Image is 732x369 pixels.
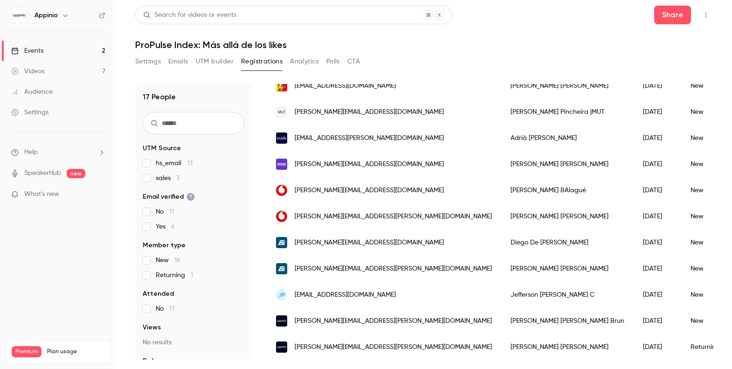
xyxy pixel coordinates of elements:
[501,73,634,99] div: [PERSON_NAME] [PERSON_NAME]
[176,175,180,181] span: 3
[634,151,681,177] div: [DATE]
[276,159,287,170] img: nobraineruniverse.com
[156,271,193,280] span: Returning
[654,6,691,24] button: Share
[11,87,53,97] div: Audience
[156,174,180,183] span: sales
[276,211,287,222] img: vodafone.com
[634,282,681,308] div: [DATE]
[276,185,287,196] img: vodafone.com
[171,223,175,230] span: 6
[24,189,59,199] span: What's new
[501,334,634,360] div: [PERSON_NAME] [PERSON_NAME]
[276,341,287,353] img: appinio.com
[156,256,180,265] span: New
[634,308,681,334] div: [DATE]
[143,91,176,103] h1: 17 People
[347,54,360,69] button: CTA
[94,190,105,199] iframe: Noticeable Trigger
[634,334,681,360] div: [DATE]
[241,54,283,69] button: Registrations
[187,160,193,167] span: 13
[634,177,681,203] div: [DATE]
[295,186,444,195] span: [PERSON_NAME][EMAIL_ADDRESS][DOMAIN_NAME]
[12,346,41,357] span: Premium
[276,263,287,274] img: awwg.com
[295,238,444,248] span: [PERSON_NAME][EMAIL_ADDRESS][DOMAIN_NAME]
[501,203,634,230] div: [PERSON_NAME] [PERSON_NAME]
[24,168,61,178] a: SpeakerHub
[11,67,44,76] div: Videos
[278,291,285,299] span: JP
[35,11,58,20] h6: Appinio
[276,106,287,118] img: mutagency.com
[634,73,681,99] div: [DATE]
[634,203,681,230] div: [DATE]
[326,54,340,69] button: Polls
[143,192,195,202] span: Email verified
[12,8,27,23] img: Appinio
[501,308,634,334] div: [PERSON_NAME] [PERSON_NAME] Brun
[501,256,634,282] div: [PERSON_NAME] [PERSON_NAME]
[143,323,161,332] span: Views
[501,151,634,177] div: [PERSON_NAME] [PERSON_NAME]
[169,209,174,215] span: 11
[295,342,492,352] span: [PERSON_NAME][EMAIL_ADDRESS][PERSON_NAME][DOMAIN_NAME]
[295,290,396,300] span: [EMAIL_ADDRESS][DOMAIN_NAME]
[143,144,181,153] span: UTM Source
[67,169,85,178] span: new
[295,133,444,143] span: [EMAIL_ADDRESS][PERSON_NAME][DOMAIN_NAME]
[156,159,193,168] span: hs_email
[143,10,236,20] div: Search for videos or events
[168,54,188,69] button: Emails
[143,289,174,299] span: Attended
[290,54,319,69] button: Analytics
[295,212,492,222] span: [PERSON_NAME][EMAIL_ADDRESS][PERSON_NAME][DOMAIN_NAME]
[295,160,444,169] span: [PERSON_NAME][EMAIL_ADDRESS][DOMAIN_NAME]
[295,81,396,91] span: [EMAIL_ADDRESS][DOMAIN_NAME]
[156,222,175,231] span: Yes
[143,338,244,347] p: No results
[156,304,175,313] span: No
[501,282,634,308] div: Jefferson [PERSON_NAME] C
[143,241,186,250] span: Member type
[191,272,193,278] span: 1
[501,230,634,256] div: Diego De [PERSON_NAME]
[295,107,444,117] span: [PERSON_NAME][EMAIL_ADDRESS][DOMAIN_NAME]
[501,177,634,203] div: [PERSON_NAME] BAlagué
[47,348,105,355] span: Plan usage
[156,207,174,216] span: No
[169,306,175,312] span: 17
[11,147,105,157] li: help-dropdown-opener
[196,54,234,69] button: UTM builder
[11,108,48,117] div: Settings
[276,315,287,327] img: appinio.com
[135,54,161,69] button: Settings
[276,80,287,91] img: grefusa.com
[24,147,38,157] span: Help
[143,356,169,366] span: Referrer
[634,230,681,256] div: [DATE]
[11,46,43,56] div: Events
[174,257,180,264] span: 16
[634,99,681,125] div: [DATE]
[295,316,492,326] span: [PERSON_NAME][EMAIL_ADDRESS][PERSON_NAME][DOMAIN_NAME]
[501,99,634,125] div: [PERSON_NAME] Pincheira |MUT
[295,264,492,274] span: [PERSON_NAME][EMAIL_ADDRESS][PERSON_NAME][DOMAIN_NAME]
[135,39,713,50] h1: ProPulse Index: Más allá de los likes
[276,132,287,144] img: esade.edu
[634,125,681,151] div: [DATE]
[501,125,634,151] div: Adrià [PERSON_NAME]
[634,256,681,282] div: [DATE]
[276,237,287,248] img: awwg.com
